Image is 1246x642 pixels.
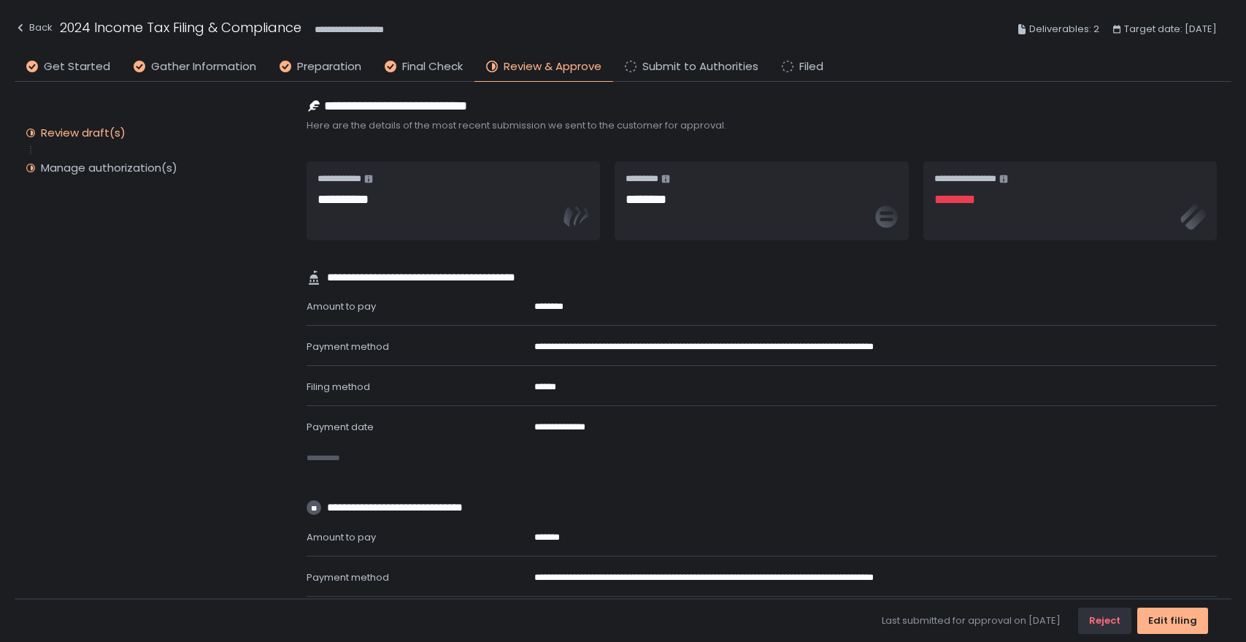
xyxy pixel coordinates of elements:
[1124,20,1217,38] span: Target date: [DATE]
[642,58,758,75] span: Submit to Authorities
[307,119,1217,132] span: Here are the details of the most recent submission we sent to the customer for approval.
[151,58,256,75] span: Gather Information
[307,570,389,584] span: Payment method
[504,58,601,75] span: Review & Approve
[1029,20,1099,38] span: Deliverables: 2
[799,58,823,75] span: Filed
[307,420,374,434] span: Payment date
[1089,614,1120,627] div: Reject
[41,161,177,175] div: Manage authorization(s)
[15,19,53,37] div: Back
[307,340,389,354] span: Payment method
[307,299,376,313] span: Amount to pay
[1137,608,1208,634] button: Edit filing
[15,18,53,42] button: Back
[41,126,126,140] div: Review draft(s)
[402,58,463,75] span: Final Check
[44,58,110,75] span: Get Started
[1148,614,1197,627] div: Edit filing
[307,380,370,394] span: Filing method
[882,614,1061,627] span: Last submitted for approval on [DATE]
[1078,608,1131,634] button: Reject
[307,530,376,544] span: Amount to pay
[297,58,361,75] span: Preparation
[60,18,301,37] h1: 2024 Income Tax Filing & Compliance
